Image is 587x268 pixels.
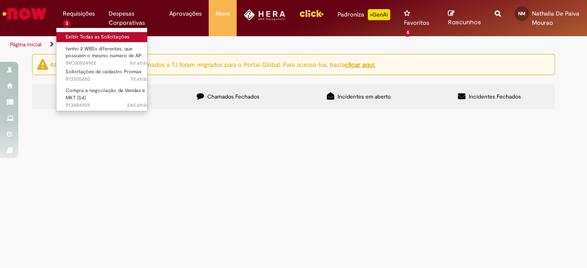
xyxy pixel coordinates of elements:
span: Incidentes Fechados [469,93,521,100]
div: Padroniza [338,9,390,20]
a: Aberto INC00524922 : tenho 2 WBSs diferentes, que possuem o mesmo numero de AP [56,44,157,64]
span: Solicitações de cadastro Promax [66,68,142,75]
span: R13484959 [66,102,148,109]
ng-bind-html: Atenção: alguns chamados relacionados a T.I foram migrados para o Portal Global. Para acessá-los,... [50,60,376,69]
ul: Requisições [56,27,148,111]
a: Aberto R13555260 : Solicitações de cadastro Promax [56,67,157,84]
img: click_logo_yellow_360x200.png [299,6,324,20]
span: Requisições [63,9,95,18]
span: Despesas Corporativas [109,9,155,27]
time: 22/09/2025 13:44:36 [130,76,148,82]
a: clicar aqui. [345,60,376,69]
span: Incidentes em aberto [338,93,391,100]
span: Aprovações [169,9,202,18]
a: Página inicial [10,41,42,48]
img: ServiceNow [1,5,48,23]
span: 5d atrás [130,60,148,66]
a: Aberto R13484959 : Compra e negociação de Vendas e MKT (S4) [56,86,157,105]
span: INC00524922 [66,60,148,67]
span: 24d atrás [127,102,148,109]
a: Rascunhos [448,10,481,27]
span: NM [518,11,526,16]
span: 3 [63,20,71,27]
ul: Trilhas de página [7,36,384,53]
img: HeraLogo.png [244,9,285,21]
span: Favoritos [404,18,429,27]
span: More [216,9,230,18]
p: +GenAi [368,9,390,20]
span: R13555260 [66,76,148,83]
span: Nathalia De Paiva Mourao [532,10,579,27]
time: 05/09/2025 13:57:09 [127,102,148,109]
span: Compra e negociação de Vendas e MKT (S4) [66,87,145,101]
time: 24/09/2025 16:47:12 [130,60,148,66]
span: 7d atrás [130,76,148,82]
a: Exibir Todas as Solicitações [56,32,157,42]
span: Chamados Fechados [207,93,260,100]
span: Rascunhos [448,18,481,27]
span: 5 [404,29,412,37]
span: tenho 2 WBSs diferentes, que possuem o mesmo numero de AP [66,45,142,60]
